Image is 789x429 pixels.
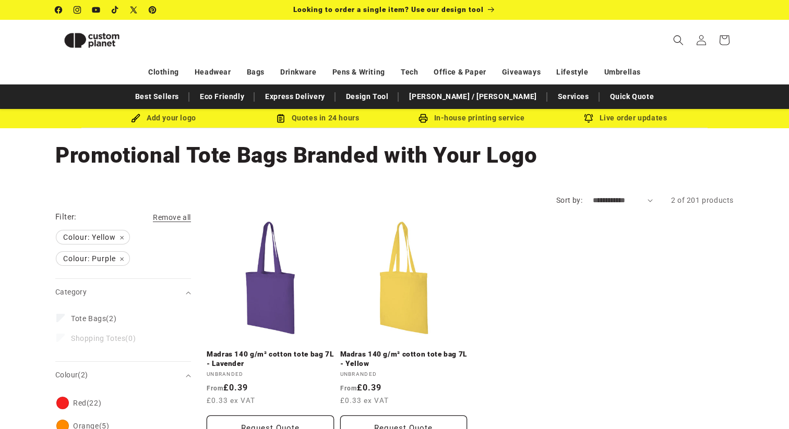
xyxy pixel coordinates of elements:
[401,63,418,81] a: Tech
[71,314,106,323] span: Tote Bags
[55,230,130,244] a: Colour: Yellow
[394,112,548,125] div: In-house printing service
[610,316,789,429] iframe: Chat Widget
[52,20,164,60] a: Custom Planet
[131,114,140,123] img: Brush Icon
[548,112,702,125] div: Live order updates
[556,63,588,81] a: Lifestyle
[247,63,265,81] a: Bags
[553,88,594,106] a: Services
[502,63,541,81] a: Giveaways
[153,213,191,222] span: Remove all
[55,362,191,388] summary: Colour (2 selected)
[434,63,486,81] a: Office & Paper
[195,88,249,106] a: Eco Friendly
[667,29,690,52] summary: Search
[419,114,428,123] img: In-house printing
[604,63,641,81] a: Umbrellas
[207,350,334,368] a: Madras 140 g/m² cotton tote bag 7L - Lavender
[340,350,468,368] a: Madras 140 g/m² cotton tote bag 7L - Yellow
[55,24,128,57] img: Custom Planet
[671,196,734,204] span: 2 of 201 products
[332,63,385,81] a: Pens & Writing
[130,88,184,106] a: Best Sellers
[341,88,394,106] a: Design Tool
[153,211,191,224] a: Remove all
[56,252,129,265] span: Colour: Purple
[276,114,285,123] img: Order Updates Icon
[260,88,330,106] a: Express Delivery
[55,252,130,265] a: Colour: Purple
[280,63,316,81] a: Drinkware
[55,371,88,379] span: Colour
[56,230,129,244] span: Colour: Yellow
[556,196,582,204] label: Sort by:
[55,141,734,169] h1: Promotional Tote Bags Branded with Your Logo
[293,5,484,14] span: Looking to order a single item? Use our design tool
[71,314,116,323] span: (2)
[148,63,179,81] a: Clothing
[584,114,593,123] img: Order updates
[87,112,241,125] div: Add your logo
[404,88,542,106] a: [PERSON_NAME] / [PERSON_NAME]
[195,63,231,81] a: Headwear
[78,371,88,379] span: (2)
[605,88,660,106] a: Quick Quote
[55,288,87,296] span: Category
[241,112,394,125] div: Quotes in 24 hours
[55,279,191,305] summary: Category (0 selected)
[55,211,77,223] h2: Filter:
